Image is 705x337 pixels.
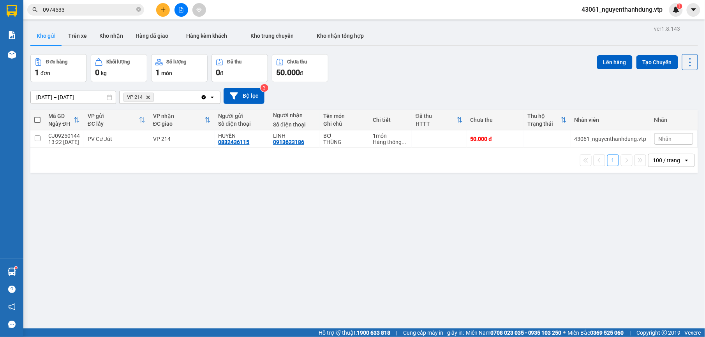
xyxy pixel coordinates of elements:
span: 0 [95,68,99,77]
span: | [396,328,397,337]
div: THÙNG [324,139,365,145]
span: notification [8,303,16,311]
img: solution-icon [8,31,16,39]
span: close-circle [136,6,141,14]
span: PV Cư Jút [26,54,44,59]
span: Cung cấp máy in - giấy in: [403,328,464,337]
div: PV Cư Jút [88,136,145,142]
button: Tạo Chuyến [636,55,678,69]
img: logo-vxr [7,5,17,17]
div: VP nhận [153,113,204,119]
div: VP 214 [153,136,211,142]
button: Kho gửi [30,26,62,45]
button: Trên xe [62,26,93,45]
div: Trạng thái [528,121,560,127]
button: Bộ lọc [224,88,264,104]
div: ver 1.8.143 [654,25,680,33]
span: món [161,70,172,76]
button: Kho nhận [93,26,129,45]
th: Toggle SortBy [44,110,84,130]
strong: BIÊN NHẬN GỬI HÀNG HOÁ [27,47,90,53]
img: icon-new-feature [673,6,680,13]
th: Toggle SortBy [524,110,571,130]
span: Hàng kèm khách [186,33,227,39]
button: Lên hàng [597,55,633,69]
span: close-circle [136,7,141,12]
span: Hỗ trợ kỹ thuật: [319,328,390,337]
span: plus [160,7,166,12]
div: 0913623186 [273,139,304,145]
span: caret-down [690,6,697,13]
div: Chưa thu [287,59,307,65]
sup: 1 [15,267,17,269]
button: plus [156,3,170,17]
span: question-circle [8,286,16,293]
div: HUYỀN [219,133,266,139]
button: file-add [174,3,188,17]
button: Đã thu0đ [211,54,268,82]
span: message [8,321,16,328]
svg: Delete [146,95,150,100]
div: 1 món [373,133,408,139]
div: 50.000 đ [471,136,520,142]
span: ⚪️ [564,331,566,334]
div: Người nhận [273,112,316,118]
button: Đơn hàng1đơn [30,54,87,82]
svg: open [209,94,215,100]
svg: Clear all [201,94,207,100]
div: 0832436115 [219,139,250,145]
button: aim [192,3,206,17]
span: aim [196,7,202,12]
span: kg [101,70,107,76]
div: BƠ [324,133,365,139]
button: 1 [607,154,619,166]
div: 13:22 [DATE] [48,139,80,145]
span: đơn [41,70,50,76]
span: Kho nhận tổng hợp [317,33,364,39]
span: 1 [35,68,39,77]
img: warehouse-icon [8,268,16,276]
button: Chưa thu50.000đ [272,54,328,82]
span: 0 [216,68,220,77]
span: | [630,328,631,337]
sup: 3 [261,84,268,92]
svg: open [684,157,690,163]
input: Selected VP 214. [155,93,156,101]
span: đ [220,70,223,76]
span: 1 [678,4,681,9]
div: Hàng thông thường [373,139,408,145]
div: Số điện thoại [273,121,316,128]
span: VP 214 [127,94,143,100]
th: Toggle SortBy [412,110,467,130]
strong: 1900 633 818 [357,330,390,336]
span: Nơi nhận: [60,54,72,65]
div: Nhãn [654,117,693,123]
span: Kho trung chuyển [250,33,294,39]
div: Tên món [324,113,365,119]
div: ĐC giao [153,121,204,127]
div: Người gửi [219,113,266,119]
strong: CÔNG TY TNHH [GEOGRAPHIC_DATA] 214 QL13 - P.26 - Q.BÌNH THẠNH - TP HCM 1900888606 [20,12,63,42]
span: 13:22:06 [DATE] [74,35,110,41]
div: Chưa thu [471,117,520,123]
img: logo [8,18,18,37]
div: Thu hộ [528,113,560,119]
input: Select a date range. [31,91,116,104]
span: CJ09250144 [79,29,110,35]
div: Nhân viên [575,117,647,123]
img: warehouse-icon [8,51,16,59]
div: Số lượng [167,59,187,65]
button: Khối lượng0kg [91,54,147,82]
span: copyright [662,330,667,335]
span: 43061_nguyenthanhdung.vtp [576,5,669,14]
span: Nhãn [659,136,672,142]
div: Khối lượng [106,59,130,65]
sup: 1 [677,4,682,9]
div: Số điện thoại [219,121,266,127]
span: Miền Nam [466,328,562,337]
button: Hàng đã giao [129,26,174,45]
span: VP 214, close by backspace [123,93,154,102]
th: Toggle SortBy [149,110,215,130]
div: HTTT [416,121,456,127]
div: VP gửi [88,113,139,119]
